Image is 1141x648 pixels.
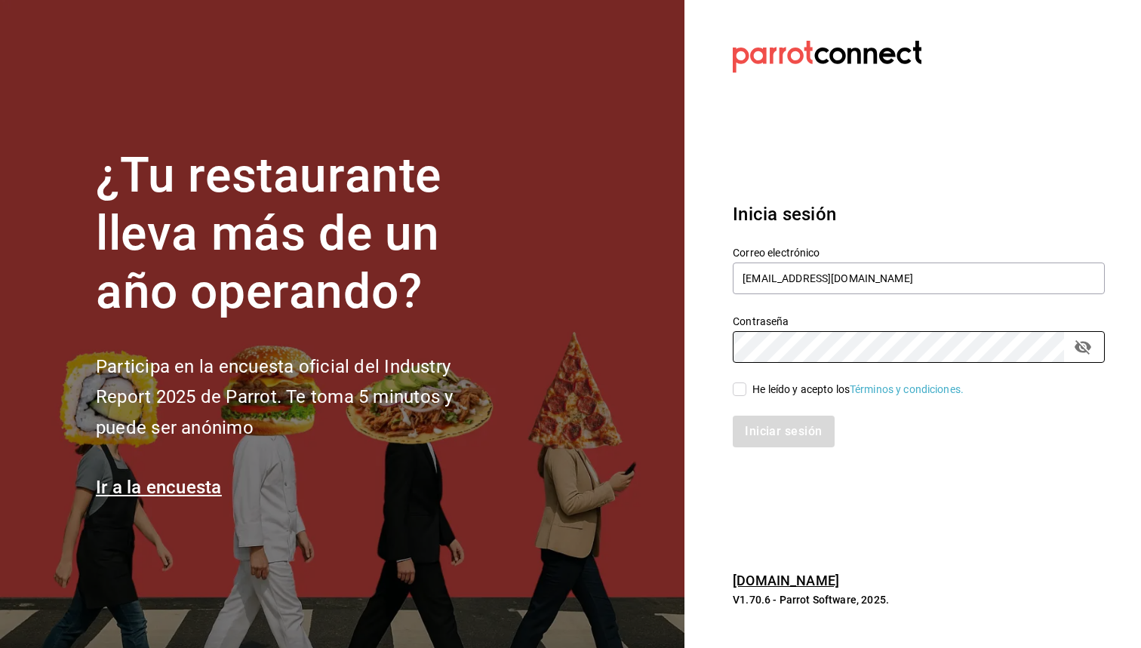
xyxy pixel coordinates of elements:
[733,592,1105,607] p: V1.70.6 - Parrot Software, 2025.
[733,316,1105,327] label: Contraseña
[1070,334,1096,360] button: passwordField
[96,352,503,444] h2: Participa en la encuesta oficial del Industry Report 2025 de Parrot. Te toma 5 minutos y puede se...
[733,247,1105,258] label: Correo electrónico
[733,201,1105,228] h3: Inicia sesión
[850,383,964,395] a: Términos y condiciones.
[752,382,964,398] div: He leído y acepto los
[96,147,503,321] h1: ¿Tu restaurante lleva más de un año operando?
[96,477,222,498] a: Ir a la encuesta
[733,263,1105,294] input: Ingresa tu correo electrónico
[733,573,839,588] a: [DOMAIN_NAME]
